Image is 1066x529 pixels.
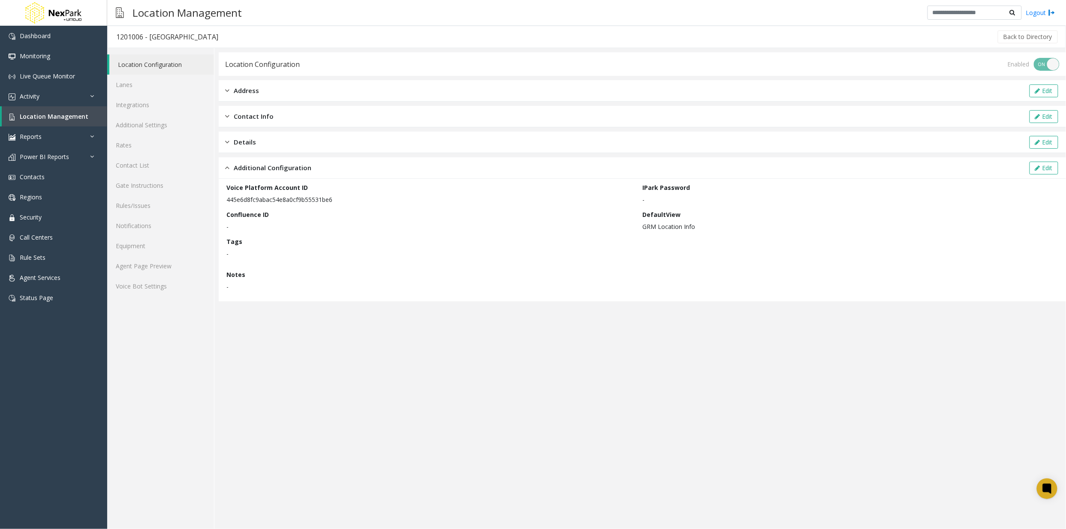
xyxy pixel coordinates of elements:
[20,173,45,181] span: Contacts
[225,163,229,173] img: opened
[234,86,259,96] span: Address
[2,106,107,126] a: Location Management
[9,194,15,201] img: 'icon'
[128,2,246,23] h3: Location Management
[998,30,1058,43] button: Back to Directory
[226,195,638,204] p: 445e6d8fc9abac54e8a0cf9b55531be6
[107,216,214,236] a: Notifications
[9,295,15,302] img: 'icon'
[226,237,242,246] label: Tags
[226,210,269,219] label: Confluence ID
[9,73,15,80] img: 'icon'
[107,175,214,195] a: Gate Instructions
[234,163,311,173] span: Additional Configuration
[1030,84,1058,97] button: Edit
[226,270,245,279] label: Notes
[20,112,88,120] span: Location Management
[9,275,15,282] img: 'icon'
[234,111,274,121] span: Contact Info
[9,174,15,181] img: 'icon'
[20,233,53,241] span: Call Centers
[642,195,1054,204] p: -
[226,282,1054,291] p: -
[9,33,15,40] img: 'icon'
[20,52,50,60] span: Monitoring
[9,93,15,100] img: 'icon'
[20,92,39,100] span: Activity
[107,75,214,95] a: Lanes
[9,114,15,120] img: 'icon'
[9,214,15,221] img: 'icon'
[9,255,15,261] img: 'icon'
[642,210,681,219] label: DefaultView
[107,256,214,276] a: Agent Page Preview
[107,195,214,216] a: Rules/Issues
[225,86,229,96] img: closed
[642,222,1054,231] p: GRM Location Info
[20,253,45,261] span: Rule Sets
[20,132,42,141] span: Reports
[107,115,214,135] a: Additional Settings
[107,236,214,256] a: Equipment
[1026,8,1055,17] a: Logout
[20,72,75,80] span: Live Queue Monitor
[116,31,218,42] div: 1201006 - [GEOGRAPHIC_DATA]
[1048,8,1055,17] img: logout
[226,249,1050,258] p: -
[20,274,60,282] span: Agent Services
[1030,162,1058,174] button: Edit
[234,137,256,147] span: Details
[20,294,53,302] span: Status Page
[642,183,690,192] label: IPark Password
[9,234,15,241] img: 'icon'
[20,193,42,201] span: Regions
[109,54,214,75] a: Location Configuration
[107,276,214,296] a: Voice Bot Settings
[225,137,229,147] img: closed
[9,134,15,141] img: 'icon'
[226,222,638,231] p: -
[20,213,42,221] span: Security
[1030,110,1058,123] button: Edit
[107,135,214,155] a: Rates
[1030,136,1058,149] button: Edit
[225,59,300,70] div: Location Configuration
[225,111,229,121] img: closed
[20,32,51,40] span: Dashboard
[116,2,124,23] img: pageIcon
[1008,60,1030,69] div: Enabled
[20,153,69,161] span: Power BI Reports
[107,95,214,115] a: Integrations
[9,154,15,161] img: 'icon'
[226,183,308,192] label: Voice Platform Account ID
[107,155,214,175] a: Contact List
[9,53,15,60] img: 'icon'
